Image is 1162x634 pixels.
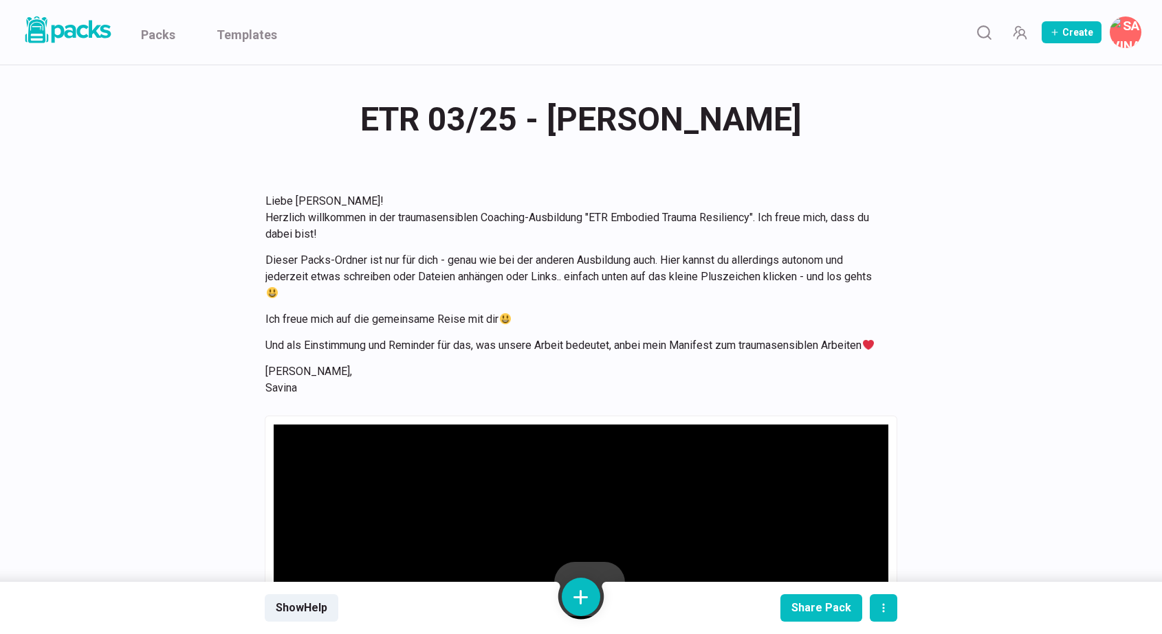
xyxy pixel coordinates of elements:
[265,193,880,242] p: Liebe [PERSON_NAME]! Herzlich willkommen in der traumasensiblen Coaching-Ausbildung "ETR Embodied...
[791,601,851,614] div: Share Pack
[554,562,625,616] button: Play Video
[21,14,113,51] a: Packs logo
[265,311,880,328] p: Ich freue mich auf die gemeinsame Reise mit dir
[863,339,874,350] img: ❤️
[265,337,880,354] p: Und als Einstimmung und Reminder für das, was unsere Arbeit bedeutet, anbei mein Manifest zum tra...
[970,19,998,46] button: Search
[500,313,511,324] img: 😃
[360,93,802,146] span: ETR 03/25 - [PERSON_NAME]
[21,14,113,46] img: Packs logo
[1006,19,1033,46] button: Manage Team Invites
[265,594,338,622] button: ShowHelp
[1042,21,1101,43] button: Create Pack
[267,287,278,298] img: 😃
[780,594,862,622] button: Share Pack
[265,252,880,302] p: Dieser Packs-Ordner ist nur für dich - genau wie bei der anderen Ausbildung auch. Hier kannst du ...
[870,594,897,622] button: actions
[265,363,880,396] p: [PERSON_NAME], Savina
[1110,16,1141,48] button: Savina Tilmann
